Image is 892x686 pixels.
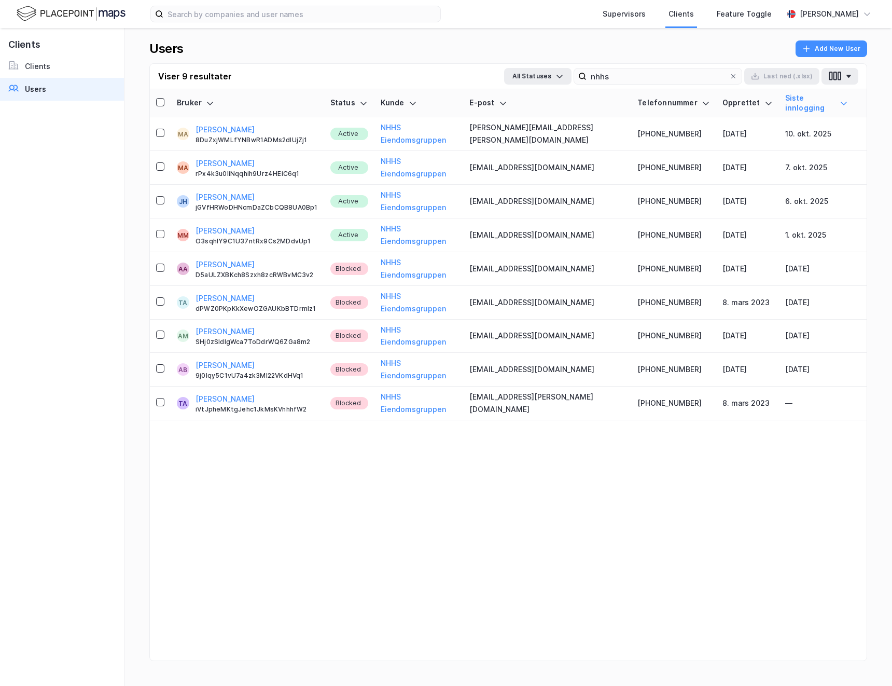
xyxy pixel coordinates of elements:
button: NHHS Eiendomsgruppen [381,256,457,281]
div: [PHONE_NUMBER] [637,363,710,376]
td: [EMAIL_ADDRESS][DOMAIN_NAME] [463,185,631,218]
button: [PERSON_NAME] [196,359,255,372]
div: Telefonnummer [637,98,710,108]
div: [PHONE_NUMBER] [637,296,710,309]
td: [EMAIL_ADDRESS][DOMAIN_NAME] [463,353,631,387]
div: D5aULZXBKch8Szxh8zcRWBvMC3v2 [196,271,318,279]
td: [EMAIL_ADDRESS][PERSON_NAME][DOMAIN_NAME] [463,387,631,420]
button: NHHS Eiendomsgruppen [381,189,457,214]
div: AB [178,363,187,376]
td: 8. mars 2023 [716,387,779,420]
button: NHHS Eiendomsgruppen [381,223,457,248]
td: [DATE] [716,117,779,151]
div: MA [178,161,188,174]
td: [DATE] [779,252,854,286]
div: Users [25,83,46,95]
td: [EMAIL_ADDRESS][DOMAIN_NAME] [463,320,631,353]
button: NHHS Eiendomsgruppen [381,155,457,180]
div: Feature Toggle [717,8,772,20]
td: [DATE] [716,320,779,353]
input: Search user by name, email or client [587,68,729,84]
div: 9j0Iqy5C1vU7a4zk3Ml22VKdHVq1 [196,372,318,380]
input: Search by companies and user names [163,6,440,22]
div: SHj0zSldlgWca7ToDdrWQ6ZGa8m2 [196,338,318,346]
div: [PHONE_NUMBER] [637,195,710,208]
td: [DATE] [779,286,854,320]
div: Siste innlogging [785,93,848,113]
div: Opprettet [722,98,773,108]
div: JH [179,195,187,208]
div: [PERSON_NAME] [800,8,859,20]
button: All Statuses [504,68,572,85]
div: iVtJpheMKtgJehc1JkMsKVhhhfW2 [196,405,318,414]
td: [DATE] [716,151,779,185]
div: jGVfHRWoDHNcmDaZCbCQB8UA0Bp1 [196,203,318,212]
div: [PHONE_NUMBER] [637,229,710,241]
button: [PERSON_NAME] [196,225,255,237]
button: NHHS Eiendomsgruppen [381,391,457,416]
div: [PHONE_NUMBER] [637,397,710,409]
button: [PERSON_NAME] [196,258,255,271]
td: [DATE] [779,320,854,353]
div: 8DuZxjWMLfYNBwR1ADMs2dlUjZj1 [196,136,318,144]
div: Users [149,40,184,57]
div: [PHONE_NUMBER] [637,128,710,140]
div: Supervisors [603,8,646,20]
div: rPx4k3u0liNqqhih9Urz4HEiC6q1 [196,170,318,178]
button: NHHS Eiendomsgruppen [381,324,457,349]
div: [PHONE_NUMBER] [637,161,710,174]
td: 7. okt. 2025 [779,151,854,185]
div: Kontrollprogram for chat [840,636,892,686]
div: Bruker [177,98,318,108]
td: [DATE] [779,353,854,387]
div: O3sqhIY9C1U37ntRx9Cs2MDdvUp1 [196,237,318,245]
td: 8. mars 2023 [716,286,779,320]
button: NHHS Eiendomsgruppen [381,290,457,315]
div: Kunde [381,98,457,108]
button: Add New User [796,40,867,57]
button: [PERSON_NAME] [196,325,255,338]
td: [DATE] [716,353,779,387]
button: [PERSON_NAME] [196,124,255,136]
div: E-post [469,98,625,108]
div: Clients [668,8,694,20]
div: AA [178,263,188,275]
div: [PHONE_NUMBER] [637,330,710,342]
td: [EMAIL_ADDRESS][DOMAIN_NAME] [463,252,631,286]
button: [PERSON_NAME] [196,191,255,203]
div: Clients [25,60,50,73]
div: TA [178,397,187,409]
td: [EMAIL_ADDRESS][DOMAIN_NAME] [463,218,631,252]
div: MA [178,128,188,140]
td: [PERSON_NAME][EMAIL_ADDRESS][PERSON_NAME][DOMAIN_NAME] [463,117,631,151]
td: [EMAIL_ADDRESS][DOMAIN_NAME] [463,151,631,185]
td: [DATE] [716,185,779,218]
div: dPWZ0PKpKkXewOZGAUKbBTDrmIz1 [196,305,318,313]
div: Status [330,98,368,108]
td: [DATE] [716,218,779,252]
button: [PERSON_NAME] [196,393,255,405]
td: 10. okt. 2025 [779,117,854,151]
div: Viser 9 resultater [158,70,232,83]
button: [PERSON_NAME] [196,157,255,170]
iframe: Chat Widget [840,636,892,686]
td: 6. okt. 2025 [779,185,854,218]
div: [PHONE_NUMBER] [637,263,710,275]
td: 1. okt. 2025 [779,218,854,252]
button: [PERSON_NAME] [196,292,255,305]
td: [DATE] [716,252,779,286]
td: [EMAIL_ADDRESS][DOMAIN_NAME] [463,286,631,320]
td: — [779,387,854,420]
button: NHHS Eiendomsgruppen [381,121,457,146]
div: TA [178,296,187,309]
div: MM [177,229,189,241]
button: NHHS Eiendomsgruppen [381,357,457,382]
img: logo.f888ab2527a4732fd821a326f86c7f29.svg [17,5,126,23]
div: AM [178,330,188,342]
